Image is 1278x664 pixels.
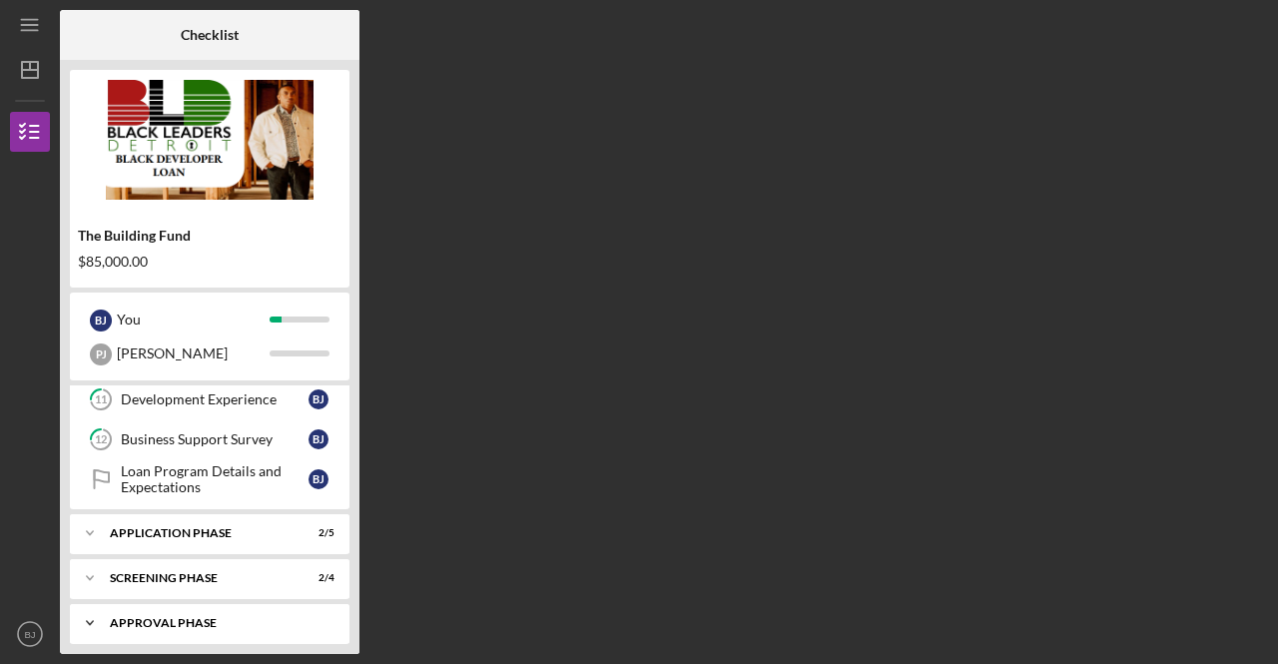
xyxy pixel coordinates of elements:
div: Loan Program Details and Expectations [121,463,309,495]
div: Business Support Survey [121,431,309,447]
img: Product logo [70,80,349,200]
div: P J [90,343,112,365]
a: Loan Program Details and ExpectationsBJ [80,459,339,499]
div: B J [309,429,328,449]
div: Approval Phase [110,617,324,629]
div: The Building Fund [78,228,341,244]
div: Development Experience [121,391,309,407]
div: B J [90,310,112,332]
div: B J [309,389,328,409]
tspan: 11 [95,393,107,406]
b: Checklist [181,27,239,43]
div: You [117,303,270,336]
a: 12Business Support SurveyBJ [80,419,339,459]
div: 2 / 4 [299,572,334,584]
div: Application Phase [110,527,285,539]
div: [PERSON_NAME] [117,336,270,370]
div: $85,000.00 [78,254,341,270]
a: 11Development ExperienceBJ [80,379,339,419]
text: BJ [24,629,35,640]
div: B J [309,469,328,489]
div: Screening Phase [110,572,285,584]
div: 2 / 5 [299,527,334,539]
button: BJ [10,614,50,654]
tspan: 12 [95,433,107,446]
